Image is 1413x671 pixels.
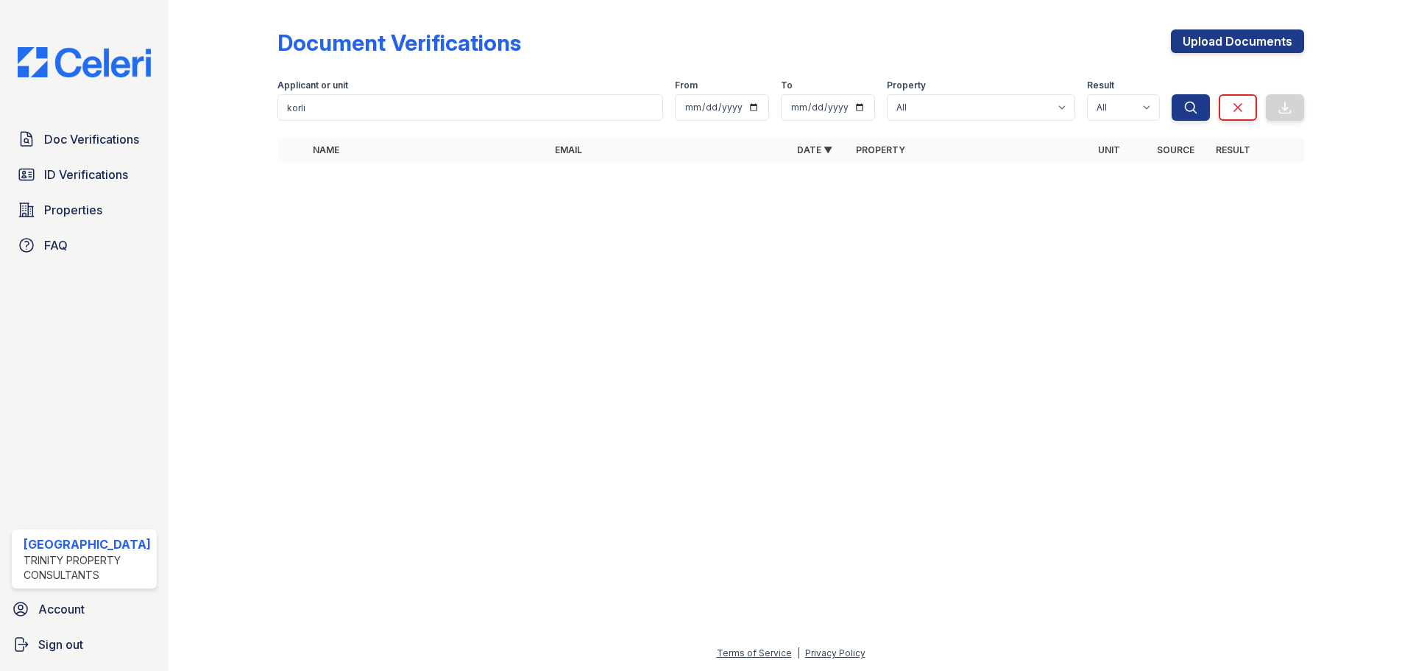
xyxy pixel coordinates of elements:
[555,144,582,155] a: Email
[277,80,348,91] label: Applicant or unit
[277,94,663,121] input: Search by name, email, or unit number
[856,144,905,155] a: Property
[38,600,85,618] span: Account
[44,130,139,148] span: Doc Verifications
[44,201,102,219] span: Properties
[313,144,339,155] a: Name
[6,630,163,659] a: Sign out
[277,29,521,56] div: Document Verifications
[12,160,157,189] a: ID Verifications
[1157,144,1194,155] a: Source
[24,535,151,553] div: [GEOGRAPHIC_DATA]
[675,80,698,91] label: From
[38,636,83,653] span: Sign out
[797,144,832,155] a: Date ▼
[1098,144,1120,155] a: Unit
[1216,144,1250,155] a: Result
[1087,80,1114,91] label: Result
[887,80,926,91] label: Property
[781,80,793,91] label: To
[24,553,151,583] div: Trinity Property Consultants
[805,647,865,658] a: Privacy Policy
[12,231,157,260] a: FAQ
[717,647,792,658] a: Terms of Service
[6,47,163,77] img: CE_Logo_Blue-a8612792a0a2168367f1c8372b55b34899dd931a85d93a1a3d3e32e68fde9ad4.png
[12,195,157,225] a: Properties
[797,647,800,658] div: |
[6,594,163,624] a: Account
[1171,29,1304,53] a: Upload Documents
[44,166,128,183] span: ID Verifications
[12,124,157,154] a: Doc Verifications
[44,236,68,254] span: FAQ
